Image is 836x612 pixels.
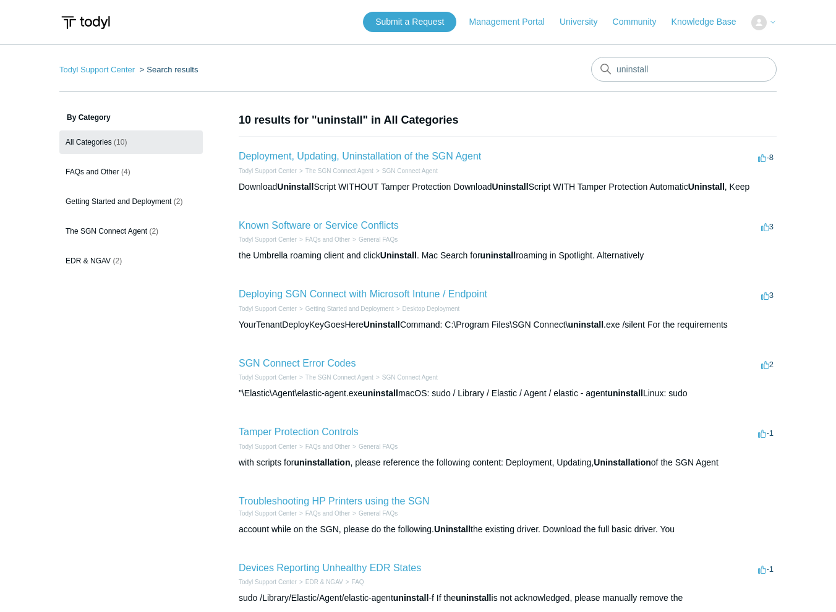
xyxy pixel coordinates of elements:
em: Uninstallation [594,457,651,467]
a: Knowledge Base [672,15,749,28]
li: SGN Connect Agent [373,373,438,382]
a: General FAQs [359,443,398,450]
li: Todyl Support Center [239,577,297,587]
span: -1 [758,428,774,438]
a: Getting Started and Deployment [305,305,394,312]
li: The SGN Connect Agent [297,166,373,176]
li: Todyl Support Center [239,442,297,451]
span: The SGN Connect Agent [66,227,147,236]
em: uninstall [393,593,429,603]
a: EDR & NGAV (2) [59,249,203,273]
a: University [560,15,610,28]
a: Desktop Deployment [403,305,460,312]
a: Known Software or Service Conflicts [239,220,399,231]
div: Download Script WITHOUT Tamper Protection Download Script WITH Tamper Protection Automatic , Keep [239,181,777,193]
div: with scripts for , please reference the following content: Deployment, Updating, of the SGN Agent [239,456,777,469]
a: General FAQs [359,510,398,517]
a: Todyl Support Center [239,236,297,243]
span: All Categories [66,138,112,147]
em: Uninstall [364,320,400,329]
a: EDR & NGAV [305,579,343,585]
em: Uninstall [277,182,313,192]
a: FAQs and Other [305,236,350,243]
a: General FAQs [359,236,398,243]
div: account while on the SGN, please do the following. the existing driver. Download the full basic d... [239,523,777,536]
span: Getting Started and Deployment [66,197,171,206]
em: Uninstall [688,182,725,192]
em: Uninstall [434,524,471,534]
li: Search results [137,65,198,74]
li: FAQs and Other [297,442,350,451]
a: All Categories (10) [59,130,203,154]
a: Todyl Support Center [239,579,297,585]
span: FAQs and Other [66,168,119,176]
li: General FAQs [350,509,398,518]
a: Devices Reporting Unhealthy EDR States [239,563,421,573]
span: (10) [114,138,127,147]
li: Todyl Support Center [239,509,297,518]
a: FAQs and Other (4) [59,160,203,184]
a: Todyl Support Center [239,510,297,517]
h3: By Category [59,112,203,123]
a: Todyl Support Center [59,65,135,74]
a: The SGN Connect Agent [305,168,373,174]
li: Desktop Deployment [394,304,460,313]
a: Tamper Protection Controls [239,427,359,437]
input: Search [591,57,777,82]
span: 3 [761,222,774,231]
a: Troubleshooting HP Printers using the SGN [239,496,430,506]
li: FAQs and Other [297,235,350,244]
em: Uninstall [380,250,417,260]
a: Management Portal [469,15,557,28]
a: SGN Connect Agent [382,168,438,174]
a: SGN Connect Error Codes [239,358,356,368]
li: Todyl Support Center [239,373,297,382]
li: EDR & NGAV [297,577,343,587]
li: FAQ [343,577,364,587]
span: -1 [758,564,774,574]
a: Deployment, Updating, Uninstallation of the SGN Agent [239,151,481,161]
a: Todyl Support Center [239,168,297,174]
em: uninstall [480,250,516,260]
li: Getting Started and Deployment [297,304,394,313]
li: SGN Connect Agent [373,166,438,176]
a: The SGN Connect Agent [305,374,373,381]
a: The SGN Connect Agent (2) [59,219,203,243]
div: the Umbrella roaming client and click . Mac Search for roaming in Spotlight. Alternatively [239,249,777,262]
span: 2 [761,360,774,369]
em: uninstall [568,320,604,329]
span: (2) [113,257,122,265]
div: "\Elastic\Agent\elastic-agent.exe macOS: sudo / Library / Elastic / Agent / elastic - agent Linux... [239,387,777,400]
h1: 10 results for "uninstall" in All Categories [239,112,777,129]
li: FAQs and Other [297,509,350,518]
span: 3 [761,291,774,300]
li: General FAQs [350,442,398,451]
a: Todyl Support Center [239,443,297,450]
a: Deploying SGN Connect with Microsoft Intune / Endpoint [239,289,487,299]
em: uninstall [456,593,492,603]
li: The SGN Connect Agent [297,373,373,382]
em: uninstallation [294,457,350,467]
li: General FAQs [350,235,398,244]
span: -8 [758,153,774,162]
em: Uninstall [492,182,529,192]
div: YourTenantDeployKeyGoesHere Command: C:\Program Files\SGN Connect\ .exe /silent For the requirements [239,318,777,331]
img: Todyl Support Center Help Center home page [59,11,112,34]
li: Todyl Support Center [239,166,297,176]
em: uninstall [607,388,643,398]
span: (2) [174,197,183,206]
div: sudo /Library/Elastic/Agent/elastic-agent -f If the is not acknowledged, please manually remove the [239,592,777,605]
a: SGN Connect Agent [382,374,438,381]
a: FAQs and Other [305,510,350,517]
a: FAQs and Other [305,443,350,450]
span: EDR & NGAV [66,257,111,265]
a: FAQ [352,579,364,585]
li: Todyl Support Center [239,304,297,313]
a: Getting Started and Deployment (2) [59,190,203,213]
a: Todyl Support Center [239,305,297,312]
span: (2) [149,227,158,236]
a: Submit a Request [363,12,456,32]
a: Todyl Support Center [239,374,297,381]
span: (4) [121,168,130,176]
li: Todyl Support Center [239,235,297,244]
